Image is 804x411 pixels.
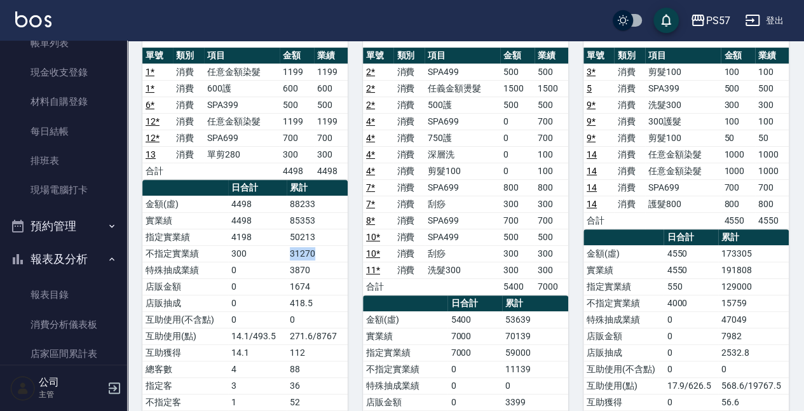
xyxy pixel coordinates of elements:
td: 特殊抽成業績 [363,377,447,394]
td: 0 [228,311,287,328]
th: 日合計 [228,180,287,196]
td: SPA699 [425,113,501,130]
td: 4550 [664,245,718,262]
td: 4550 [721,212,754,229]
td: 1199 [280,64,313,80]
th: 單號 [363,48,393,64]
a: 14 [587,199,597,209]
td: 4498 [228,212,287,229]
td: 191808 [718,262,789,278]
td: 合計 [363,278,393,295]
td: 300 [280,146,313,163]
td: SPA399 [645,80,721,97]
td: 店販金額 [142,278,228,295]
a: 現場電腦打卡 [5,175,122,205]
td: 700 [535,130,568,146]
img: Person [10,375,36,401]
td: 剪髮100 [425,163,501,179]
td: 129000 [718,278,789,295]
td: 4498 [228,196,287,212]
td: 互助使用(點) [583,377,664,394]
button: 報表及分析 [5,243,122,276]
td: 31270 [287,245,348,262]
td: 750護 [425,130,501,146]
td: 700 [721,179,754,196]
th: 日合計 [664,229,718,246]
td: 0 [228,278,287,295]
td: 7000 [447,344,502,361]
td: SPA699 [645,179,721,196]
td: 消費 [173,146,203,163]
td: 消費 [393,97,424,113]
td: 300 [535,245,568,262]
td: 任意金額染髮 [645,146,721,163]
td: 271.6/8767 [287,328,348,344]
td: 消費 [614,146,644,163]
td: 4550 [755,212,789,229]
td: 特殊抽成業績 [142,262,228,278]
td: 85353 [287,212,348,229]
td: 1199 [314,113,348,130]
td: 500 [500,229,534,245]
td: SPA699 [425,179,501,196]
td: 4498 [280,163,313,179]
td: 實業績 [142,212,228,229]
td: 300 [228,245,287,262]
td: 100 [721,113,754,130]
td: 單剪280 [204,146,280,163]
td: 消費 [173,130,203,146]
td: 指定客 [142,377,228,394]
td: 消費 [614,179,644,196]
button: 預約管理 [5,210,122,243]
a: 店家區間累計表 [5,339,122,368]
td: 500 [535,229,568,245]
h5: 公司 [39,376,104,389]
td: 500 [500,64,534,80]
td: 300 [500,262,534,278]
a: 排班表 [5,146,122,175]
td: 17.9/626.5 [664,377,718,394]
button: save [653,8,679,33]
a: 13 [146,149,156,159]
a: 消費分析儀表板 [5,310,122,339]
td: 800 [755,196,789,212]
td: 消費 [614,97,644,113]
td: 消費 [614,130,644,146]
td: 金額(虛) [363,311,447,328]
th: 業績 [535,48,568,64]
th: 金額 [280,48,313,64]
td: 特殊抽成業績 [583,311,664,328]
td: 700 [755,179,789,196]
th: 累計 [718,229,789,246]
td: 4550 [664,262,718,278]
td: 指定實業績 [583,278,664,295]
td: 47049 [718,311,789,328]
td: 刮痧 [425,196,501,212]
td: 5400 [500,278,534,295]
td: 800 [500,179,534,196]
td: 1674 [287,278,348,295]
td: 700 [500,212,534,229]
img: Logo [15,11,51,27]
th: 項目 [645,48,721,64]
td: 任意金額染髮 [204,113,280,130]
td: 0 [500,130,534,146]
td: 500 [500,97,534,113]
th: 類別 [173,48,203,64]
td: 0 [664,311,718,328]
td: 消費 [393,262,424,278]
td: 0 [447,361,502,377]
td: 53639 [502,311,568,328]
td: 護髮800 [645,196,721,212]
td: 1000 [755,163,789,179]
td: 418.5 [287,295,348,311]
td: 洗髮300 [645,97,721,113]
td: 0 [664,344,718,361]
td: 300 [535,262,568,278]
td: 300護髮 [645,113,721,130]
a: 每日結帳 [5,117,122,146]
td: 任義金額燙髮 [425,80,501,97]
td: 0 [664,394,718,410]
td: 消費 [393,113,424,130]
td: 消費 [393,179,424,196]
